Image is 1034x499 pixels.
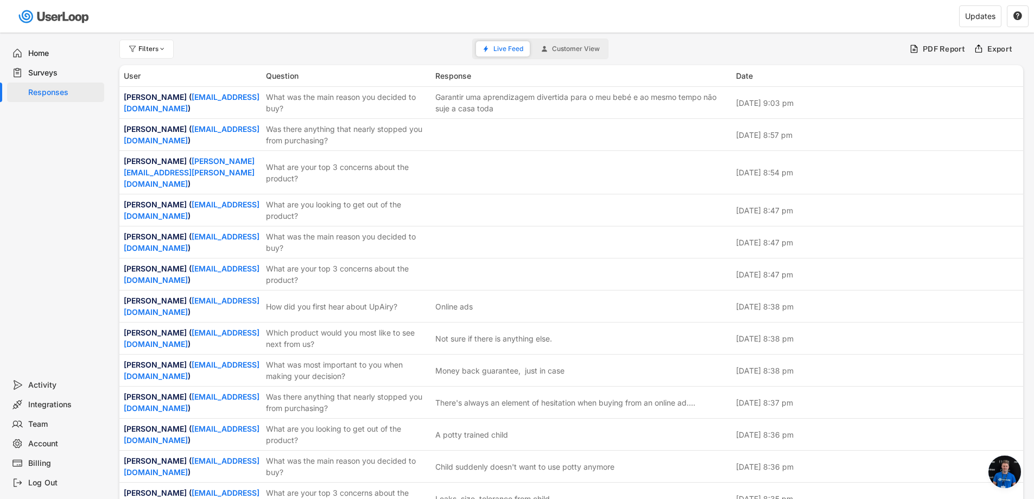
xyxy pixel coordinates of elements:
[266,123,429,146] div: Was there anything that nearly stopped you from purchasing?
[124,264,259,285] a: [EMAIL_ADDRESS][DOMAIN_NAME]
[736,269,1019,280] div: [DATE] 8:47 pm
[124,328,259,349] a: [EMAIL_ADDRESS][DOMAIN_NAME]
[476,41,530,56] button: Live Feed
[124,327,259,350] div: [PERSON_NAME] ( )
[266,359,429,382] div: What was most important to you when making your decision?
[736,365,1019,376] div: [DATE] 8:38 pm
[28,87,100,98] div: Responses
[124,263,259,286] div: [PERSON_NAME] ( )
[124,199,259,222] div: [PERSON_NAME] ( )
[1013,11,1022,21] text: 
[124,359,259,382] div: [PERSON_NAME] ( )
[124,296,259,317] a: [EMAIL_ADDRESS][DOMAIN_NAME]
[435,301,473,312] div: Online ads
[987,44,1013,54] div: Export
[736,129,1019,141] div: [DATE] 8:57 pm
[266,199,429,222] div: What are you looking to get out of the product?
[435,461,614,472] div: Child suddenly doesn't want to use potty anymore
[124,456,259,477] a: [EMAIL_ADDRESS][DOMAIN_NAME]
[736,461,1019,472] div: [DATE] 8:36 pm
[16,5,93,28] img: userloop-logo-01.svg
[736,333,1019,344] div: [DATE] 8:38 pm
[28,458,100,469] div: Billing
[266,423,429,446] div: What are you looking to get out of the product?
[736,429,1019,440] div: [DATE] 8:36 pm
[535,41,606,56] button: Customer View
[988,456,1021,488] div: Open chat
[124,231,259,254] div: [PERSON_NAME] ( )
[28,380,100,390] div: Activity
[736,205,1019,216] div: [DATE] 8:47 pm
[266,91,429,114] div: What was the main reason you decided to buy?
[736,237,1019,248] div: [DATE] 8:47 pm
[124,360,259,381] a: [EMAIL_ADDRESS][DOMAIN_NAME]
[28,68,100,78] div: Surveys
[124,295,259,318] div: [PERSON_NAME] ( )
[435,333,552,344] div: Not sure if there is anything else.
[124,124,259,145] a: [EMAIL_ADDRESS][DOMAIN_NAME]
[28,419,100,429] div: Team
[124,455,259,478] div: [PERSON_NAME] ( )
[1013,11,1023,21] button: 
[736,97,1019,109] div: [DATE] 9:03 pm
[124,392,259,413] a: [EMAIL_ADDRESS][DOMAIN_NAME]
[28,48,100,59] div: Home
[435,397,695,408] div: There's always an element of hesitation when buying from an online ad....
[435,70,729,81] div: Response
[124,92,259,113] a: [EMAIL_ADDRESS][DOMAIN_NAME]
[493,46,523,52] span: Live Feed
[435,91,729,114] div: Garantir uma aprendizagem divertida para o meu bebé e ao mesmo tempo não suje a casa toda
[552,46,600,52] span: Customer View
[28,478,100,488] div: Log Out
[965,12,995,20] div: Updates
[435,365,564,376] div: Money back guarantee, just in case
[266,301,429,312] div: How did you first hear about UpAiry?
[28,400,100,410] div: Integrations
[736,301,1019,312] div: [DATE] 8:38 pm
[138,46,167,52] div: Filters
[266,391,429,414] div: Was there anything that nearly stopped you from purchasing?
[124,91,259,114] div: [PERSON_NAME] ( )
[124,123,259,146] div: [PERSON_NAME] ( )
[124,70,259,81] div: User
[266,70,429,81] div: Question
[124,423,259,446] div: [PERSON_NAME] ( )
[28,439,100,449] div: Account
[435,429,508,440] div: A potty trained child
[266,161,429,184] div: What are your top 3 concerns about the product?
[124,391,259,414] div: [PERSON_NAME] ( )
[736,167,1019,178] div: [DATE] 8:54 pm
[124,155,259,190] div: [PERSON_NAME] ( )
[923,44,966,54] div: PDF Report
[266,263,429,286] div: What are your top 3 concerns about the product?
[124,156,255,188] a: [PERSON_NAME][EMAIL_ADDRESS][PERSON_NAME][DOMAIN_NAME]
[736,397,1019,408] div: [DATE] 8:37 pm
[124,200,259,220] a: [EMAIL_ADDRESS][DOMAIN_NAME]
[266,231,429,254] div: What was the main reason you decided to buy?
[124,232,259,252] a: [EMAIL_ADDRESS][DOMAIN_NAME]
[266,327,429,350] div: Which product would you most like to see next from us?
[736,70,1019,81] div: Date
[266,455,429,478] div: What was the main reason you decided to buy?
[124,424,259,445] a: [EMAIL_ADDRESS][DOMAIN_NAME]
